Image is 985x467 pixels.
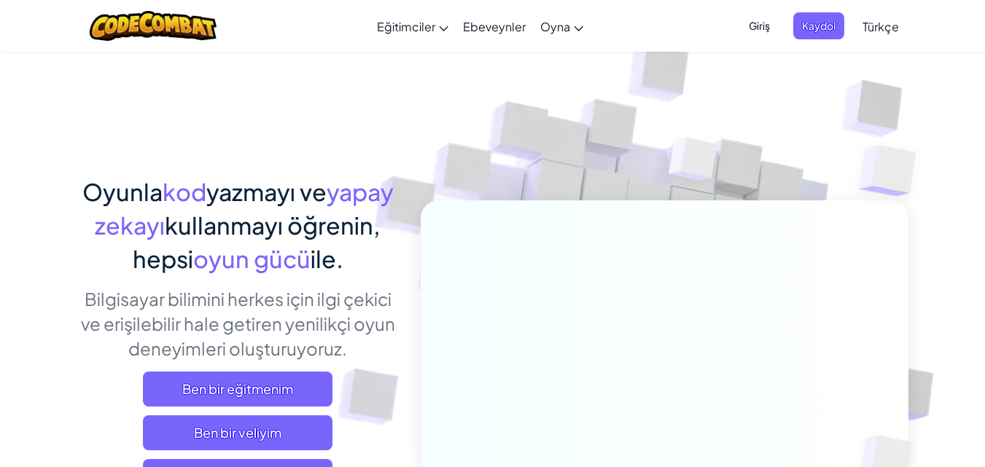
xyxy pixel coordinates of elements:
[90,11,217,41] img: CodeCombat logo
[82,177,163,206] span: Oyunla
[370,7,456,46] a: Eğitimciler
[456,7,533,46] a: Ebeveynler
[533,7,591,46] a: Oyna
[540,19,570,34] span: Oyna
[863,19,899,34] span: Türkçe
[377,19,435,34] span: Eğitimciler
[143,415,332,450] a: Ben bir veliyim
[163,177,206,206] span: kod
[143,372,332,407] a: Ben bir eğitmenim
[193,244,311,273] span: oyun gücü
[133,211,381,273] span: kullanmayı öğrenin, hepsi
[740,12,779,39] button: Giriş
[793,12,844,39] button: Kaydol
[830,109,957,232] img: Overlap cubes
[311,244,343,273] span: ile.
[77,286,399,361] p: Bilgisayar bilimini herkes için ilgi çekici ve erişilebilir hale getiren yenilikçi oyun deneyimle...
[855,7,906,46] a: Türkçe
[641,109,746,217] img: Overlap cubes
[206,177,327,206] span: yazmayı ve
